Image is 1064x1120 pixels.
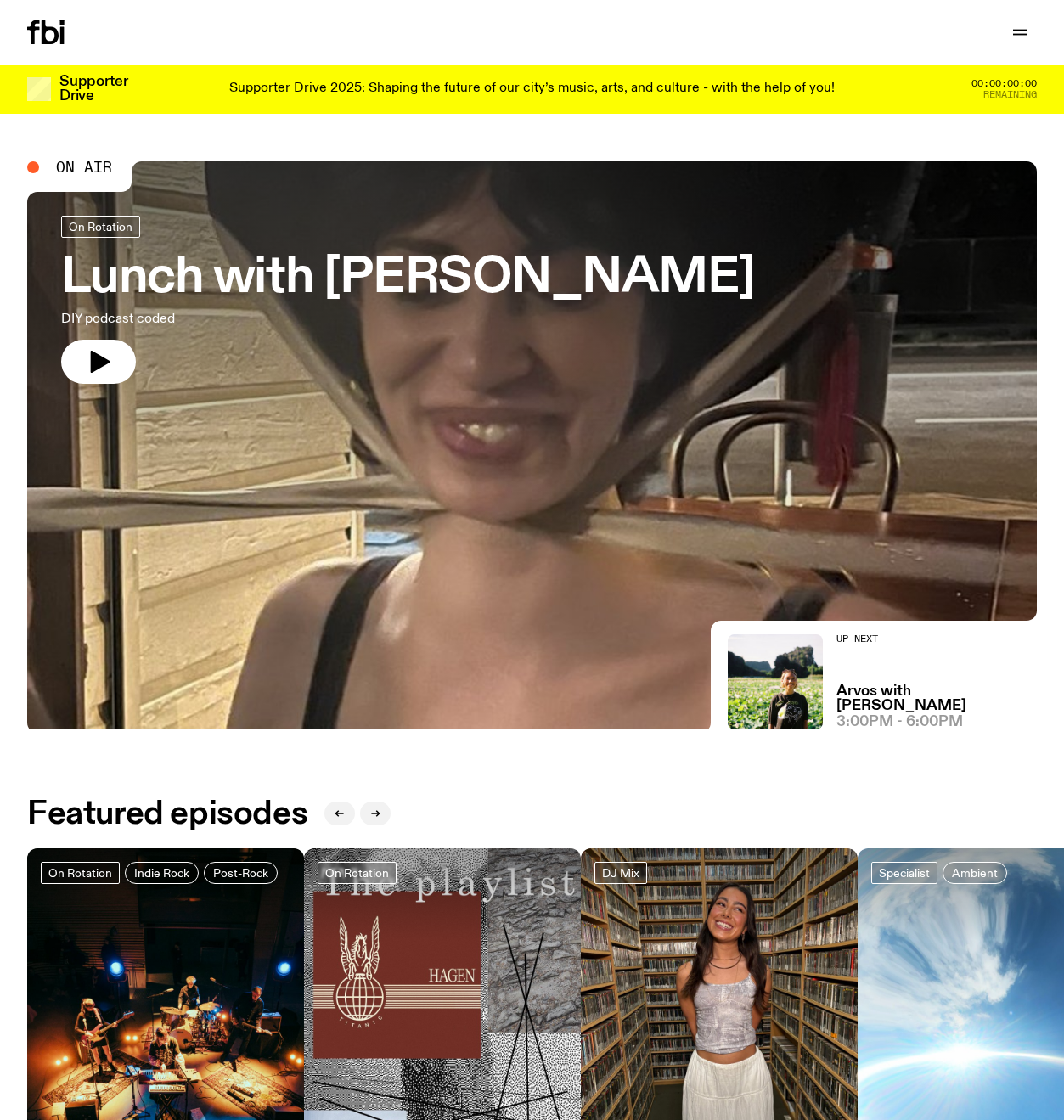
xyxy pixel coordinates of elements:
span: Indie Rock [134,866,189,879]
img: Bri is smiling and wearing a black t-shirt. She is standing in front of a lush, green field. Ther... [728,634,823,729]
h3: Supporter Drive [59,75,127,104]
span: On Rotation [69,220,132,233]
h3: Lunch with [PERSON_NAME] [61,255,755,302]
span: Post-Rock [213,866,268,879]
a: Ambient [943,862,1007,884]
span: 00:00:00:00 [971,79,1037,88]
span: On Rotation [48,866,112,879]
a: On Rotation [41,862,120,884]
span: Specialist [879,866,930,879]
a: Indie Rock [125,862,199,884]
a: Post-Rock [204,862,278,884]
a: Lunch with [PERSON_NAME]DIY podcast coded [61,216,755,384]
span: Remaining [983,90,1037,99]
a: On Rotation [61,216,140,238]
h2: Featured episodes [27,799,307,830]
span: On Rotation [325,866,389,879]
a: On Rotation [318,862,397,884]
h2: Up Next [836,634,1037,644]
p: DIY podcast coded [61,309,496,329]
a: Specialist [871,862,937,884]
span: DJ Mix [602,866,639,879]
span: 3:00pm - 6:00pm [836,715,963,729]
a: Arvos with [PERSON_NAME] [836,684,1037,713]
span: Ambient [952,866,998,879]
a: DJ Mix [594,862,647,884]
p: Supporter Drive 2025: Shaping the future of our city’s music, arts, and culture - with the help o... [229,82,835,97]
span: On Air [56,160,112,175]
